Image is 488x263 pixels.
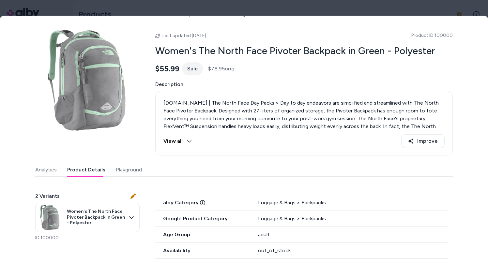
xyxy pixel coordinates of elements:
button: Product Details [67,163,105,176]
div: Luggage & Bags > Backpacks [258,215,448,223]
span: Google Product Category [155,215,250,223]
button: Playground [116,163,142,176]
h2: Women's The North Face Pivoter Backpack in Green - Polyester [155,45,453,57]
button: Women's The North Face Pivoter Backpack in Green - Polyester [35,203,140,232]
div: Luggage & Bags > Backpacks [258,199,448,207]
span: Description [155,80,453,88]
p: ID: 100000 [35,235,140,241]
span: Age Group [155,231,250,239]
img: the-north-face-pivoter-backpack-women-s-.jpg [35,28,140,132]
button: Analytics [35,163,57,176]
div: out_of_stock [258,247,448,255]
span: Availability [155,247,250,255]
button: View all [163,134,192,148]
span: $78.95 orig. [208,65,236,73]
span: Last updated [DATE] [162,33,206,38]
span: $55.99 [155,64,179,74]
span: alby Category [155,199,250,207]
div: Sale [182,62,203,75]
span: Women's The North Face Pivoter Backpack in Green - Polyester [67,209,125,226]
button: Improve [401,134,445,148]
span: Product ID: 100000 [411,32,453,39]
span: 2 Variants [35,192,60,200]
img: the-north-face-pivoter-backpack-women-s-.jpg [37,204,63,230]
div: adult [258,231,448,239]
p: [DOMAIN_NAME] | The North Face Day Packs > Day to day endeavors are simplified and streamlined wi... [163,99,445,177]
